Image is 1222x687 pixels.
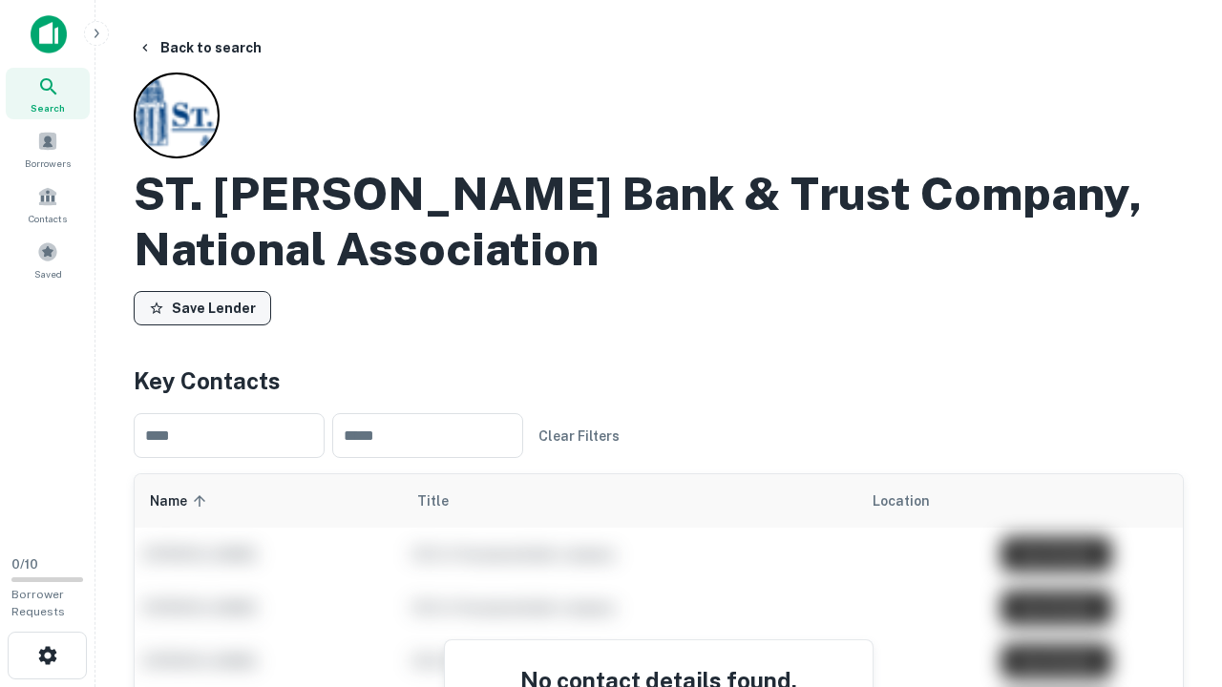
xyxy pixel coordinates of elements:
span: 0 / 10 [11,557,38,572]
a: Search [6,68,90,119]
button: Save Lender [134,291,271,325]
button: Clear Filters [531,419,627,453]
a: Borrowers [6,123,90,175]
img: capitalize-icon.png [31,15,67,53]
button: Back to search [130,31,269,65]
span: Borrowers [25,156,71,171]
span: Saved [34,266,62,281]
h4: Key Contacts [134,364,1184,398]
a: Contacts [6,178,90,230]
span: Search [31,100,65,115]
span: Borrower Requests [11,588,65,618]
a: Saved [6,234,90,285]
iframe: Chat Widget [1127,534,1222,626]
h2: ST. [PERSON_NAME] Bank & Trust Company, National Association [134,166,1184,276]
span: Contacts [29,211,67,226]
